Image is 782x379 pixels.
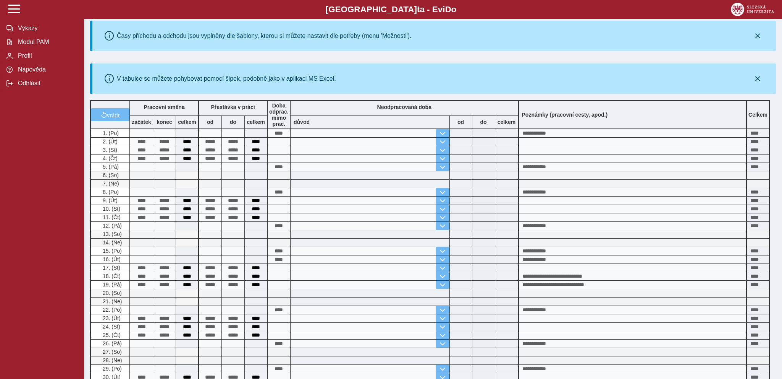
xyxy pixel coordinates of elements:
b: začátek [130,119,153,125]
b: celkem [176,119,198,125]
span: 27. (So) [101,349,122,355]
span: Odhlásit [16,80,78,87]
span: 23. (Út) [101,315,121,321]
span: 25. (Čt) [101,332,121,338]
span: 10. (St) [101,206,120,212]
span: 3. (St) [101,147,117,153]
div: Časy příchodu a odchodu jsou vyplněny dle šablony, kterou si můžete nastavit dle potřeby (menu 'M... [117,33,412,39]
span: vrátit [107,112,120,118]
span: 8. (Po) [101,189,119,195]
span: 2. (Út) [101,138,118,145]
span: Profil [16,52,78,59]
span: 29. (Po) [101,366,122,372]
span: Modul PAM [16,39,78,46]
span: 9. (Út) [101,197,118,203]
span: 1. (Po) [101,130,119,136]
span: 4. (Čt) [101,155,118,161]
span: o [451,5,457,14]
span: 12. (Pá) [101,223,122,229]
b: Poznámky (pracovní cesty, apod.) [519,112,611,118]
b: Doba odprac. mimo prac. [269,102,289,127]
span: 6. (So) [101,172,119,178]
span: 5. (Pá) [101,164,119,170]
b: od [199,119,221,125]
span: 18. (Čt) [101,273,121,279]
span: 7. (Ne) [101,181,119,187]
b: Přestávka v práci [211,104,255,110]
span: 11. (Čt) [101,214,121,220]
span: 16. (Út) [101,256,121,262]
b: celkem [495,119,518,125]
b: konec [153,119,176,125]
span: 14. (Ne) [101,239,122,246]
span: 22. (Po) [101,307,122,313]
button: vrátit [91,108,129,121]
b: důvod [294,119,310,125]
b: do [472,119,495,125]
span: 20. (So) [101,290,122,296]
b: Neodpracovaná doba [377,104,431,110]
span: 19. (Pá) [101,281,122,288]
b: [GEOGRAPHIC_DATA] a - Evi [23,5,759,15]
div: V tabulce se můžete pohybovat pomocí šipek, podobně jako v aplikaci MS Excel. [117,75,336,82]
span: 21. (Ne) [101,298,122,304]
b: Celkem [748,112,767,118]
span: Výkazy [16,25,78,32]
span: 24. (St) [101,324,120,330]
span: 26. (Pá) [101,340,122,346]
b: Pracovní směna [144,104,184,110]
b: od [450,119,472,125]
img: logo_web_su.png [731,3,774,16]
span: D [445,5,451,14]
b: celkem [245,119,267,125]
span: t [417,5,420,14]
span: Nápověda [16,66,78,73]
span: 13. (So) [101,231,122,237]
span: 17. (St) [101,265,120,271]
span: 15. (Po) [101,248,122,254]
span: 28. (Ne) [101,357,122,363]
b: do [222,119,244,125]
